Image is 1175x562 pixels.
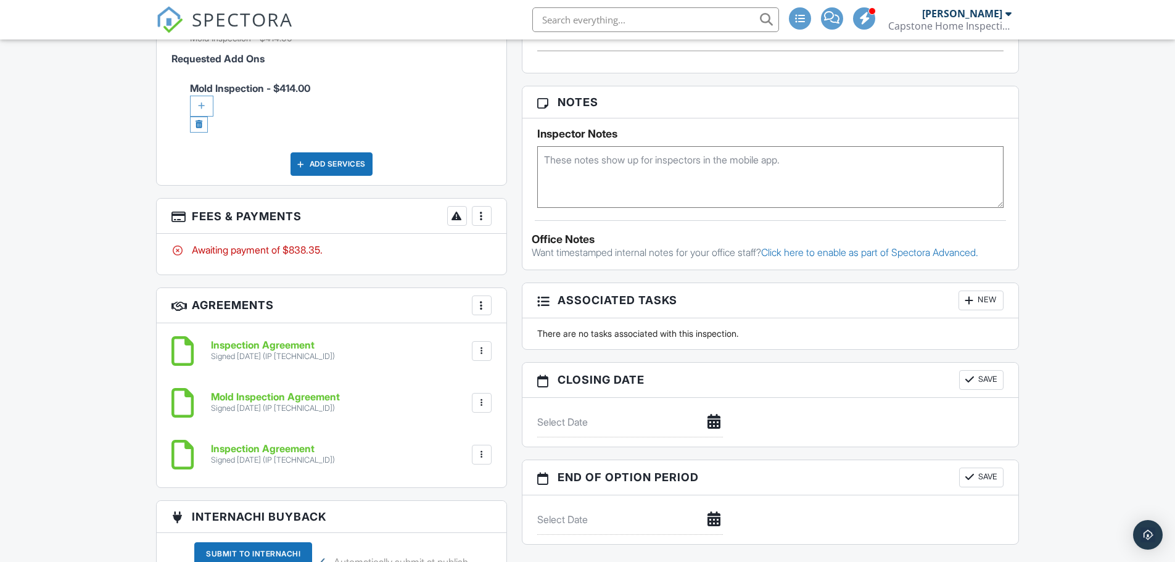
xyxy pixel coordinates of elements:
[532,233,1010,246] div: Office Notes
[192,6,293,32] span: SPECTORA
[156,17,293,43] a: SPECTORA
[558,292,677,308] span: Associated Tasks
[291,152,373,176] div: Add Services
[211,444,335,465] a: Inspection Agreement Signed [DATE] (IP [TECHNICAL_ID])
[959,468,1004,487] button: Save
[558,469,699,486] span: End of Option Period
[537,407,723,437] input: Select Date
[211,455,335,465] div: Signed [DATE] (IP [TECHNICAL_ID])
[558,371,645,388] span: Closing date
[157,199,506,234] h3: Fees & Payments
[211,392,340,413] a: Mold Inspection Agreement Signed [DATE] (IP [TECHNICAL_ID])
[537,505,723,535] input: Select Date
[211,444,335,455] h6: Inspection Agreement
[211,403,340,413] div: Signed [DATE] (IP [TECHNICAL_ID])
[1133,520,1163,550] div: Open Intercom Messenger
[530,328,1012,340] div: There are no tasks associated with this inspection.
[211,392,340,403] h6: Mold Inspection Agreement
[537,128,1004,140] h5: Inspector Notes
[211,340,335,351] h6: Inspection Agreement
[211,340,335,362] a: Inspection Agreement Signed [DATE] (IP [TECHNICAL_ID])
[156,6,183,33] img: The Best Home Inspection Software - Spectora
[959,291,1004,310] div: New
[522,86,1019,118] h3: Notes
[157,288,506,323] h3: Agreements
[171,54,492,65] h6: Requested Add Ons
[532,7,779,32] input: Search everything...
[922,7,1002,20] div: [PERSON_NAME]
[761,246,978,258] a: Click here to enable as part of Spectora Advanced.
[211,352,335,362] div: Signed [DATE] (IP [TECHNICAL_ID])
[171,243,492,257] div: Awaiting payment of $838.35.
[532,246,1010,259] p: Want timestamped internal notes for your office staff?
[888,20,1012,32] div: Capstone Home Inspections LLC
[190,82,492,129] span: Mold Inspection - $414.00
[959,370,1004,390] button: Save
[157,501,506,533] h3: InterNACHI BuyBack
